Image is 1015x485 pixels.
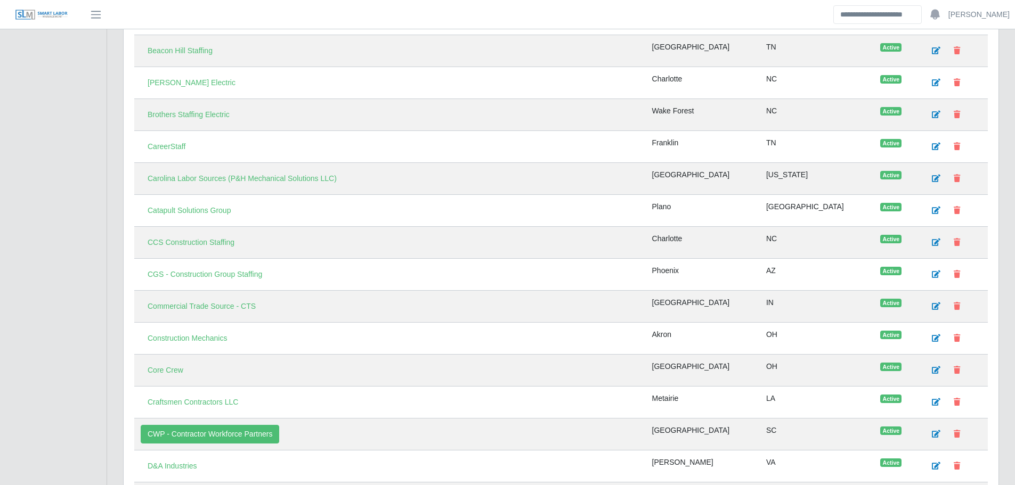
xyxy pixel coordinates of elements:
span: Active [880,203,902,211]
a: D&A Industries [141,457,204,475]
td: Metairie [646,387,760,418]
span: Active [880,267,902,275]
span: Active [880,75,902,84]
td: NC [760,99,874,131]
td: SC [760,418,874,450]
span: Active [880,394,902,403]
td: Charlotte [646,227,760,259]
td: OH [760,323,874,355]
span: Active [880,139,902,147]
a: Brothers Staffing Electric [141,105,237,124]
img: SLM Logo [15,9,68,21]
td: [GEOGRAPHIC_DATA] [646,418,760,450]
td: Charlotte [646,67,760,99]
span: Active [880,171,902,179]
a: Core Crew [141,361,190,380]
span: Active [880,43,902,52]
a: CareerStaff [141,137,192,156]
input: Search [833,5,922,24]
td: [US_STATE] [760,163,874,195]
td: NC [760,227,874,259]
td: LA [760,387,874,418]
td: NC [760,67,874,99]
td: TN [760,35,874,67]
td: Plano [646,195,760,227]
span: Active [880,107,902,116]
a: [PERSON_NAME] [948,9,1010,20]
td: IN [760,291,874,323]
td: Akron [646,323,760,355]
td: [GEOGRAPHIC_DATA] [646,355,760,387]
td: Franklin [646,131,760,163]
td: [PERSON_NAME] [646,450,760,482]
a: [PERSON_NAME] Electric [141,73,242,92]
a: Commercial Trade Source - CTS [141,297,263,316]
td: VA [760,450,874,482]
a: Carolina Labor Sources (P&H Mechanical Solutions LLC) [141,169,344,188]
span: Active [880,235,902,243]
a: CGS - Construction Group Staffing [141,265,269,284]
a: CWP - Contractor Workforce Partners [141,425,279,443]
a: CCS Construction Staffing [141,233,241,252]
a: Construction Mechanics [141,329,234,348]
td: [GEOGRAPHIC_DATA] [646,35,760,67]
td: [GEOGRAPHIC_DATA] [646,291,760,323]
td: AZ [760,259,874,291]
span: Active [880,426,902,435]
td: [GEOGRAPHIC_DATA] [646,163,760,195]
span: Active [880,331,902,339]
span: Active [880,299,902,307]
span: Active [880,363,902,371]
td: TN [760,131,874,163]
td: Phoenix [646,259,760,291]
td: Wake Forest [646,99,760,131]
td: [GEOGRAPHIC_DATA] [760,195,874,227]
a: Catapult Solutions Group [141,201,238,220]
a: Craftsmen Contractors LLC [141,393,245,412]
a: Beacon Hill Staffing [141,42,220,60]
td: OH [760,355,874,387]
span: Active [880,458,902,467]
